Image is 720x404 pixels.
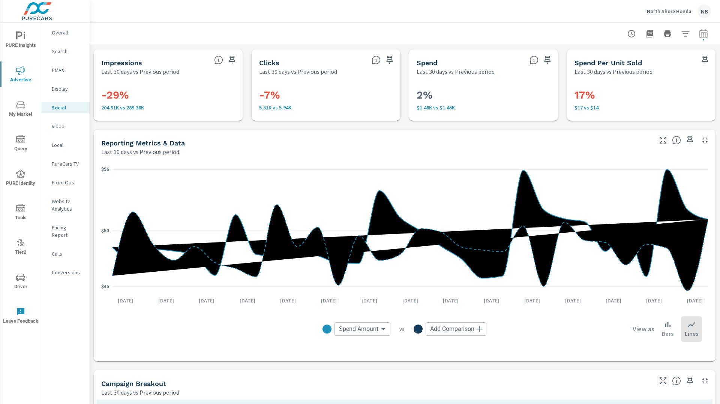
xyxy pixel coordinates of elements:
div: Website Analytics [41,196,89,214]
p: Search [52,48,83,55]
button: Apply Filters [678,26,693,41]
div: nav menu [0,22,41,333]
span: Add Comparison [430,325,474,333]
p: Display [52,85,83,93]
h5: Clicks [259,59,279,67]
p: [DATE] [519,297,545,304]
div: Display [41,83,89,94]
div: Spend Amount [334,322,390,336]
div: Search [41,46,89,57]
h3: -7% [259,89,393,102]
h3: -29% [101,89,235,102]
p: Last 30 days vs Previous period [101,67,179,76]
span: The amount of money spent on advertising during the period. [529,55,538,64]
span: Save this to your personalized report [684,134,696,146]
h5: Spend [417,59,437,67]
p: Conversions [52,269,83,276]
h5: Impressions [101,59,142,67]
span: PURE Identity [3,169,39,188]
div: Social [41,102,89,113]
span: Tools [3,204,39,222]
p: PMAX [52,66,83,74]
div: Pacing Report [41,222,89,241]
p: vs [390,326,414,332]
div: Calls [41,248,89,259]
p: Last 30 days vs Previous period [259,67,337,76]
p: [DATE] [356,297,382,304]
p: Video [52,123,83,130]
div: NB [697,4,711,18]
p: [DATE] [112,297,139,304]
p: [DATE] [682,297,708,304]
span: Tier2 [3,238,39,257]
span: The number of times an ad was clicked by a consumer. [372,55,381,64]
span: Spend Amount [339,325,378,333]
h5: Campaign Breakout [101,380,166,388]
div: PMAX [41,64,89,76]
div: Local [41,139,89,151]
p: 204,910 vs 289,381 [101,105,235,111]
button: Make Fullscreen [657,375,669,387]
button: Print Report [660,26,675,41]
p: $17 vs $14 [574,105,708,111]
span: Save this to your personalized report [699,54,711,66]
div: Video [41,121,89,132]
p: [DATE] [641,297,667,304]
button: Make Fullscreen [657,134,669,146]
text: $45 [101,284,109,289]
span: Advertise [3,66,39,84]
p: Pacing Report [52,224,83,239]
span: The number of times an ad was shown on your behalf. [214,55,223,64]
p: [DATE] [153,297,179,304]
p: Social [52,104,83,111]
text: $50 [101,228,109,233]
h3: 2% [417,89,550,102]
p: Last 30 days vs Previous period [101,147,179,156]
p: [DATE] [438,297,464,304]
button: Select Date Range [696,26,711,41]
span: My Market [3,100,39,119]
p: [DATE] [234,297,261,304]
p: North Shore Honda [647,8,691,15]
p: Last 30 days vs Previous period [101,388,179,397]
span: Save this to your personalized report [541,54,553,66]
p: [DATE] [600,297,627,304]
button: Minimize Widget [699,134,711,146]
p: Bars [662,329,673,338]
text: $56 [101,167,109,172]
h5: Reporting Metrics & Data [101,139,185,147]
p: [DATE] [560,297,586,304]
p: Local [52,141,83,149]
p: $1,478 vs $1,453 [417,105,550,111]
p: [DATE] [275,297,301,304]
div: Overall [41,27,89,38]
p: Last 30 days vs Previous period [417,67,495,76]
span: Save this to your personalized report [226,54,238,66]
p: Calls [52,250,83,257]
p: Overall [52,29,83,36]
h5: Spend Per Unit Sold [574,59,642,67]
p: Website Analytics [52,198,83,212]
h6: View as [633,325,654,333]
p: Fixed Ops [52,179,83,186]
p: [DATE] [397,297,423,304]
button: "Export Report to PDF" [642,26,657,41]
span: Driver [3,273,39,291]
span: Query [3,135,39,153]
div: Fixed Ops [41,177,89,188]
span: Understand Social data over time and see how metrics compare to each other. [672,136,681,145]
button: Minimize Widget [699,375,711,387]
span: This is a summary of Social performance results by campaign. Each column can be sorted. [672,376,681,385]
span: Save this to your personalized report [384,54,396,66]
p: PureCars TV [52,160,83,168]
div: PureCars TV [41,158,89,169]
p: 5,510 vs 5,943 [259,105,393,111]
span: Leave Feedback [3,307,39,326]
h3: 17% [574,89,708,102]
p: [DATE] [316,297,342,304]
p: [DATE] [193,297,220,304]
div: Conversions [41,267,89,278]
p: Last 30 days vs Previous period [574,67,652,76]
p: Lines [685,329,698,338]
div: Add Comparison [426,322,486,336]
